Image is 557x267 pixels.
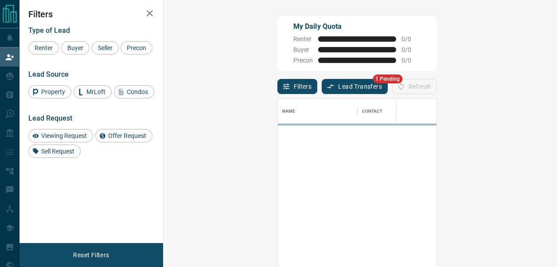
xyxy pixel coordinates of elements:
[293,46,313,53] span: Buyer
[95,129,152,142] div: Offer Request
[277,79,318,94] button: Filters
[38,132,90,139] span: Viewing Request
[95,44,116,51] span: Seller
[28,85,71,98] div: Property
[373,75,402,83] span: 1 Pending
[121,41,152,55] div: Precon
[28,145,81,158] div: Sell Request
[105,132,149,139] span: Offer Request
[124,88,151,95] span: Condos
[28,129,93,142] div: Viewing Request
[124,44,149,51] span: Precon
[114,85,154,98] div: Condos
[28,114,72,122] span: Lead Request
[67,247,115,263] button: Reset Filters
[293,57,313,64] span: Precon
[293,35,313,43] span: Renter
[362,99,383,124] div: Contact
[293,21,421,32] p: My Daily Quota
[401,46,421,53] span: 0 / 0
[401,35,421,43] span: 0 / 0
[61,41,90,55] div: Buyer
[38,88,68,95] span: Property
[278,99,358,124] div: Name
[28,9,154,20] h2: Filters
[28,70,69,79] span: Lead Source
[83,88,109,95] span: MrLoft
[38,148,78,155] span: Sell Request
[282,99,296,124] div: Name
[401,57,421,64] span: 0 / 0
[28,41,59,55] div: Renter
[92,41,119,55] div: Seller
[358,99,428,124] div: Contact
[28,26,70,35] span: Type of Lead
[322,79,388,94] button: Lead Transfers
[74,85,112,98] div: MrLoft
[64,44,86,51] span: Buyer
[31,44,56,51] span: Renter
